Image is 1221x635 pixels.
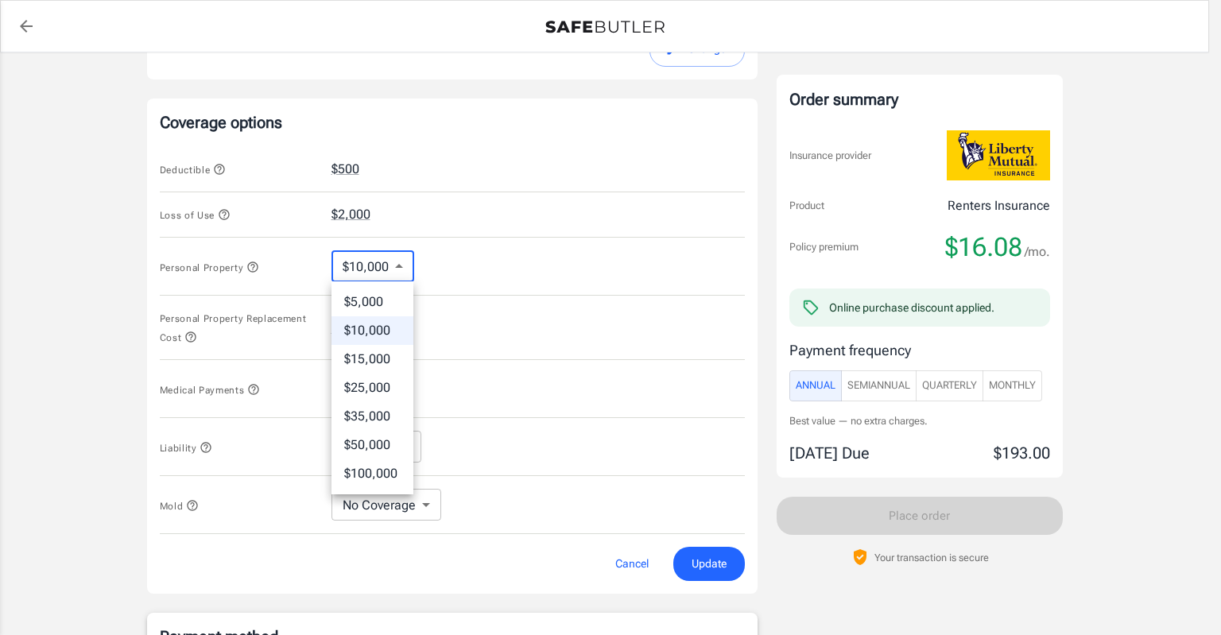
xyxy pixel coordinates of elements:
li: $15,000 [331,345,413,374]
li: $5,000 [331,288,413,316]
li: $25,000 [331,374,413,402]
li: $50,000 [331,431,413,459]
li: $35,000 [331,402,413,431]
li: $100,000 [331,459,413,488]
li: $10,000 [331,316,413,345]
